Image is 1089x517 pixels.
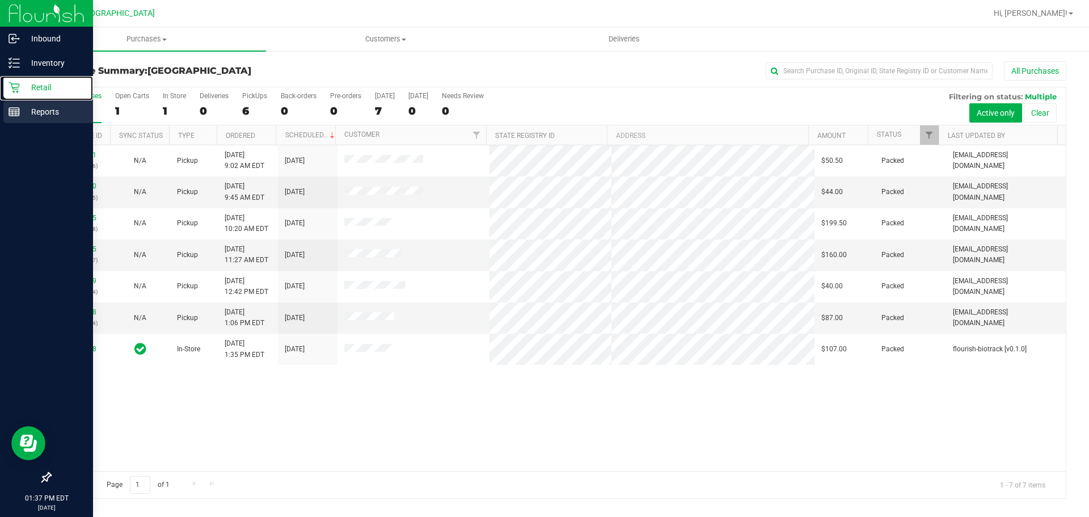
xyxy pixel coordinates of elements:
div: [DATE] [408,92,428,100]
span: In Sync [134,341,146,357]
span: $44.00 [821,187,843,197]
a: 11978320 [65,182,96,190]
a: Sync Status [119,132,163,140]
p: 01:37 PM EDT [5,493,88,503]
inline-svg: Reports [9,106,20,117]
div: 0 [200,104,229,117]
span: [EMAIL_ADDRESS][DOMAIN_NAME] [953,307,1059,329]
div: 7 [375,104,395,117]
span: [DATE] [285,313,305,323]
a: 11979095 [65,245,96,253]
span: Customers [267,34,504,44]
button: N/A [134,187,146,197]
span: Packed [881,250,904,260]
span: $199.50 [821,218,847,229]
a: Last Updated By [948,132,1005,140]
span: Not Applicable [134,251,146,259]
span: Not Applicable [134,219,146,227]
span: $107.00 [821,344,847,355]
div: 0 [442,104,484,117]
div: 1 [115,104,149,117]
span: [EMAIL_ADDRESS][DOMAIN_NAME] [953,244,1059,266]
span: Pickup [177,313,198,323]
a: Filter [920,125,939,145]
div: PickUps [242,92,267,100]
a: 11979769 [65,277,96,285]
a: Deliveries [505,27,744,51]
span: [EMAIL_ADDRESS][DOMAIN_NAME] [953,276,1059,297]
span: [DATE] [285,155,305,166]
span: In-Store [177,344,200,355]
span: [GEOGRAPHIC_DATA] [77,9,155,18]
div: Needs Review [442,92,484,100]
span: Page of 1 [97,476,179,494]
input: 1 [130,476,150,494]
a: 11978031 [65,151,96,159]
span: [DATE] 11:27 AM EDT [225,244,268,266]
span: Hi, [PERSON_NAME]! [994,9,1067,18]
p: Inbound [20,32,88,45]
span: flourish-biotrack [v0.1.0] [953,344,1027,355]
span: Packed [881,313,904,323]
span: Not Applicable [134,188,146,196]
span: 1 - 7 of 7 items [991,476,1054,493]
span: $160.00 [821,250,847,260]
span: Packed [881,344,904,355]
p: [DATE] [5,503,88,512]
span: $50.50 [821,155,843,166]
p: Inventory [20,56,88,70]
a: State Registry ID [495,132,555,140]
span: [EMAIL_ADDRESS][DOMAIN_NAME] [953,181,1059,203]
span: [DATE] [285,218,305,229]
inline-svg: Inventory [9,57,20,69]
button: N/A [134,313,146,323]
iframe: Resource center [11,426,45,460]
span: Pickup [177,250,198,260]
span: [EMAIL_ADDRESS][DOMAIN_NAME] [953,213,1059,234]
span: [DATE] 1:35 PM EDT [225,338,264,360]
div: Back-orders [281,92,316,100]
button: N/A [134,218,146,229]
div: Pre-orders [330,92,361,100]
div: [DATE] [375,92,395,100]
a: Status [877,131,901,138]
div: 0 [330,104,361,117]
span: Packed [881,155,904,166]
inline-svg: Inbound [9,33,20,44]
span: Deliveries [593,34,655,44]
button: Clear [1024,103,1057,123]
span: Filtering on status: [949,92,1023,101]
span: [DATE] 10:20 AM EDT [225,213,268,234]
a: Customers [266,27,505,51]
span: [DATE] 9:45 AM EDT [225,181,264,203]
button: N/A [134,281,146,292]
a: Purchases [27,27,266,51]
div: Deliveries [200,92,229,100]
inline-svg: Retail [9,82,20,93]
span: [DATE] 1:06 PM EDT [225,307,264,329]
span: [DATE] 9:02 AM EDT [225,150,264,171]
a: Customer [344,131,379,138]
span: [DATE] [285,250,305,260]
a: Scheduled [285,131,337,139]
span: [DATE] [285,281,305,292]
span: Pickup [177,281,198,292]
button: All Purchases [1004,61,1066,81]
span: Multiple [1025,92,1057,101]
h3: Purchase Summary: [50,66,389,76]
span: [DATE] 12:42 PM EDT [225,276,268,297]
a: 11978615 [65,214,96,222]
div: Open Carts [115,92,149,100]
span: Not Applicable [134,157,146,165]
span: Pickup [177,155,198,166]
a: Amount [817,132,846,140]
th: Address [607,125,808,145]
button: N/A [134,250,146,260]
span: $40.00 [821,281,843,292]
button: Active only [969,103,1022,123]
span: [DATE] [285,344,305,355]
span: Packed [881,281,904,292]
span: Pickup [177,187,198,197]
span: [EMAIL_ADDRESS][DOMAIN_NAME] [953,150,1059,171]
input: Search Purchase ID, Original ID, State Registry ID or Customer Name... [766,62,993,79]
